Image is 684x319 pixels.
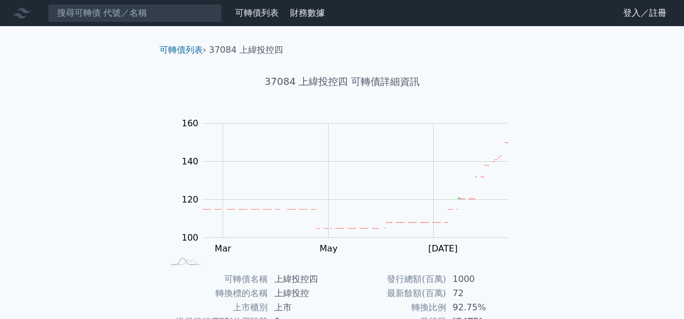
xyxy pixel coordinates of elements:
a: 財務數據 [290,8,325,18]
li: › [159,44,206,57]
h1: 37084 上緯投控四 可轉債詳細資訊 [151,74,534,89]
tspan: May [319,243,337,254]
tspan: 120 [182,194,199,205]
td: 上緯投控 [268,286,342,300]
td: 上市 [268,300,342,315]
td: 最新餘額(百萬) [342,286,446,300]
td: 1000 [446,272,521,286]
td: 可轉債名稱 [164,272,268,286]
td: 92.75% [446,300,521,315]
tspan: 160 [182,118,199,128]
a: 可轉債列表 [235,8,279,18]
tspan: Mar [214,243,231,254]
td: 轉換比例 [342,300,446,315]
tspan: 140 [182,156,199,167]
td: 轉換標的名稱 [164,286,268,300]
a: 可轉債列表 [159,45,203,55]
input: 搜尋可轉債 代號／名稱 [48,4,222,22]
li: 37084 上緯投控四 [209,44,283,57]
g: Chart [176,118,524,254]
td: 上市櫃別 [164,300,268,315]
td: 發行總額(百萬) [342,272,446,286]
td: 72 [446,286,521,300]
tspan: [DATE] [428,243,458,254]
tspan: 100 [182,232,199,243]
a: 登入／註冊 [614,4,675,22]
g: Series [202,143,508,229]
td: 上緯投控四 [268,272,342,286]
